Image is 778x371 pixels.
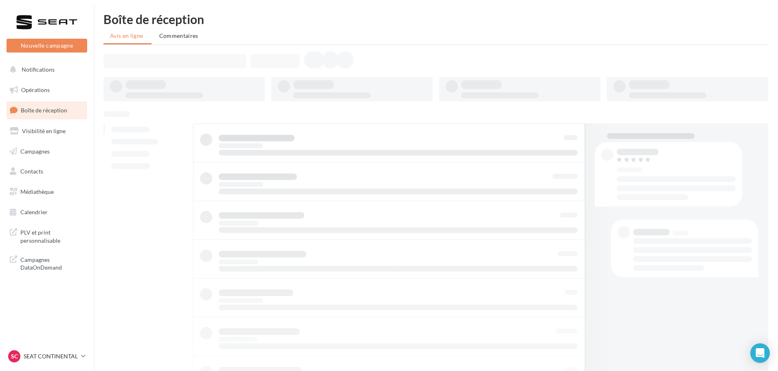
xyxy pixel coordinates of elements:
[7,39,87,53] button: Nouvelle campagne
[24,352,78,360] p: SEAT CONTINENTAL
[11,352,18,360] span: SC
[5,81,89,99] a: Opérations
[5,224,89,248] a: PLV et print personnalisable
[20,147,50,154] span: Campagnes
[5,61,86,78] button: Notifications
[5,183,89,200] a: Médiathèque
[5,101,89,119] a: Boîte de réception
[103,13,768,25] div: Boîte de réception
[20,254,84,272] span: Campagnes DataOnDemand
[20,188,54,195] span: Médiathèque
[5,123,89,140] a: Visibilité en ligne
[20,168,43,175] span: Contacts
[21,107,67,114] span: Boîte de réception
[22,127,66,134] span: Visibilité en ligne
[5,251,89,275] a: Campagnes DataOnDemand
[5,163,89,180] a: Contacts
[21,86,50,93] span: Opérations
[750,343,770,363] div: Open Intercom Messenger
[7,349,87,364] a: SC SEAT CONTINENTAL
[20,209,48,215] span: Calendrier
[20,227,84,244] span: PLV et print personnalisable
[159,32,198,39] span: Commentaires
[22,66,55,73] span: Notifications
[5,204,89,221] a: Calendrier
[5,143,89,160] a: Campagnes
